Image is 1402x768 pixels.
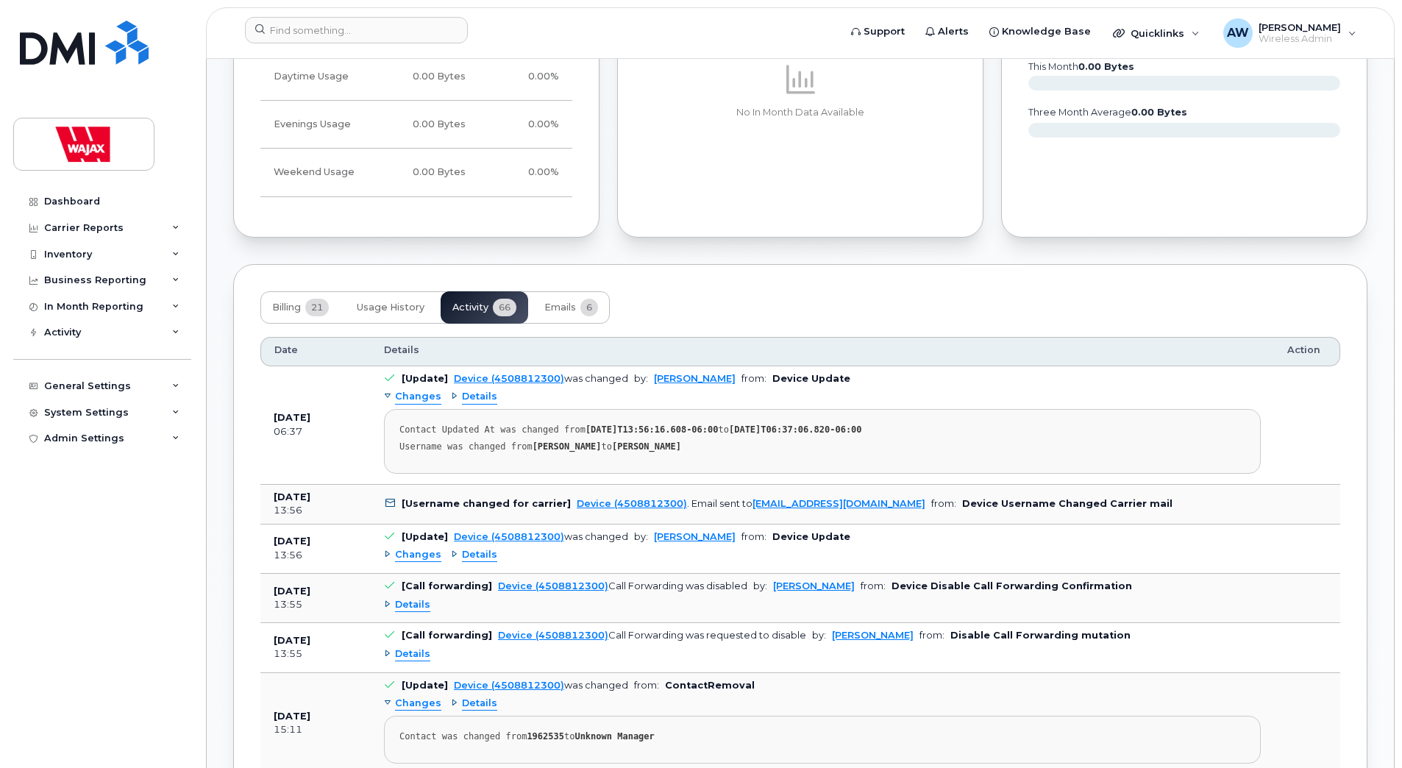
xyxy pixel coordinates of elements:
[399,731,1245,742] div: Contact was changed from to
[454,373,564,384] a: Device (4508812300)
[1259,21,1341,33] span: [PERSON_NAME]
[462,548,497,562] span: Details
[577,498,925,509] div: . Email sent to
[574,731,654,742] strong: Unknown Manager
[274,491,310,502] b: [DATE]
[634,531,648,542] span: by:
[612,441,681,452] strong: [PERSON_NAME]
[260,53,375,101] td: Daytime Usage
[950,630,1131,641] b: Disable Call Forwarding mutation
[274,647,357,661] div: 13:55
[454,680,628,691] div: was changed
[260,101,375,149] td: Evenings Usage
[305,299,329,316] span: 21
[772,531,850,542] b: Device Update
[395,697,441,711] span: Changes
[274,586,310,597] b: [DATE]
[1227,24,1249,42] span: AW
[1028,107,1187,118] text: three month average
[375,149,479,196] td: 0.00 Bytes
[741,373,766,384] span: from:
[402,531,448,542] b: [Update]
[454,531,564,542] a: Device (4508812300)
[274,425,357,438] div: 06:37
[462,390,497,404] span: Details
[586,424,719,435] strong: [DATE]T13:56:16.608-06:00
[454,531,628,542] div: was changed
[395,548,441,562] span: Changes
[915,17,979,46] a: Alerts
[1028,61,1134,72] text: this month
[634,373,648,384] span: by:
[1002,24,1091,39] span: Knowledge Base
[260,149,572,196] tr: Friday from 6:00pm to Monday 8:00am
[1103,18,1210,48] div: Quicklinks
[812,630,826,641] span: by:
[402,373,448,384] b: [Update]
[533,441,602,452] strong: [PERSON_NAME]
[654,373,736,384] a: [PERSON_NAME]
[1078,61,1134,72] tspan: 0.00 Bytes
[245,17,468,43] input: Find something...
[479,101,572,149] td: 0.00%
[399,424,1245,435] div: Contact Updated At was changed from to
[402,498,571,509] b: [Username changed for carrier]
[357,302,424,313] span: Usage History
[260,149,375,196] td: Weekend Usage
[375,53,479,101] td: 0.00 Bytes
[479,53,572,101] td: 0.00%
[498,630,608,641] a: Device (4508812300)
[274,549,357,562] div: 13:56
[741,531,766,542] span: from:
[729,424,862,435] strong: [DATE]T06:37:06.820-06:00
[527,731,564,742] strong: 1962535
[892,580,1132,591] b: Device Disable Call Forwarding Confirmation
[544,302,576,313] span: Emails
[274,723,357,736] div: 15:11
[498,580,608,591] a: Device (4508812300)
[931,498,956,509] span: from:
[938,24,969,39] span: Alerts
[962,498,1173,509] b: Device Username Changed Carrier mail
[395,390,441,404] span: Changes
[462,697,497,711] span: Details
[402,580,492,591] b: [Call forwarding]
[260,101,572,149] tr: Weekdays from 6:00pm to 8:00am
[274,598,357,611] div: 13:55
[1274,337,1340,366] th: Action
[395,598,430,612] span: Details
[375,101,479,149] td: 0.00 Bytes
[577,498,687,509] a: Device (4508812300)
[454,680,564,691] a: Device (4508812300)
[832,630,914,641] a: [PERSON_NAME]
[753,580,767,591] span: by:
[644,106,956,119] p: No In Month Data Available
[861,580,886,591] span: from:
[402,630,492,641] b: [Call forwarding]
[274,635,310,646] b: [DATE]
[665,680,755,691] b: ContactRemoval
[864,24,905,39] span: Support
[272,302,301,313] span: Billing
[1131,107,1187,118] tspan: 0.00 Bytes
[498,630,806,641] div: Call Forwarding was requested to disable
[772,373,850,384] b: Device Update
[580,299,598,316] span: 6
[399,441,1245,452] div: Username was changed from to
[274,504,357,517] div: 13:56
[402,680,448,691] b: [Update]
[395,647,430,661] span: Details
[274,344,298,357] span: Date
[498,580,747,591] div: Call Forwarding was disabled
[634,680,659,691] span: from:
[979,17,1101,46] a: Knowledge Base
[479,149,572,196] td: 0.00%
[773,580,855,591] a: [PERSON_NAME]
[274,711,310,722] b: [DATE]
[274,536,310,547] b: [DATE]
[384,344,419,357] span: Details
[841,17,915,46] a: Support
[654,531,736,542] a: [PERSON_NAME]
[454,373,628,384] div: was changed
[1259,33,1341,45] span: Wireless Admin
